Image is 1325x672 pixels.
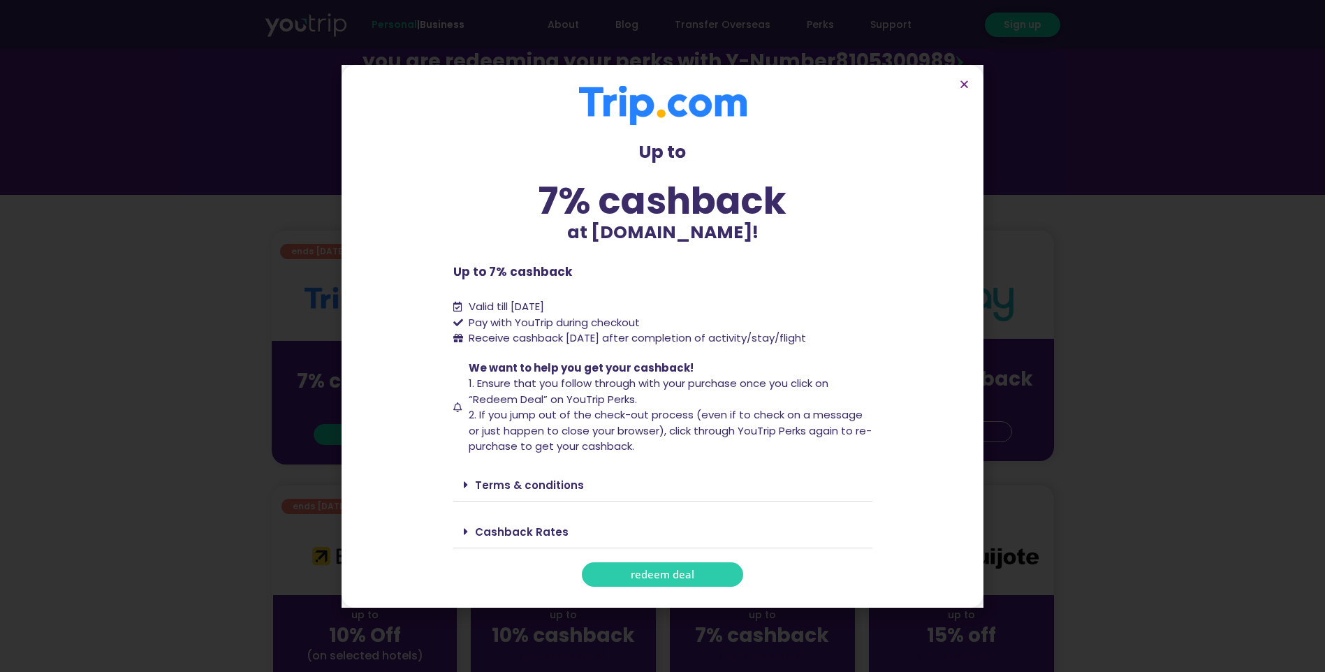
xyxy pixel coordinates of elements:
[469,330,806,345] span: Receive cashback [DATE] after completion of activity/stay/flight
[469,407,872,453] span: 2. If you jump out of the check-out process (even if to check on a message or just happen to clos...
[469,376,828,407] span: 1. Ensure that you follow through with your purchase once you click on “Redeem Deal” on YouTrip P...
[582,562,743,587] a: redeem deal
[453,516,872,548] div: Cashback Rates
[469,299,544,314] span: Valid till [DATE]
[465,315,640,331] span: Pay with YouTrip during checkout
[631,569,694,580] span: redeem deal
[959,79,969,89] a: Close
[453,139,872,166] p: Up to
[453,219,872,246] p: at [DOMAIN_NAME]!
[453,263,572,280] b: Up to 7% cashback
[475,478,584,492] a: Terms & conditions
[469,360,694,375] span: We want to help you get your cashback!
[453,469,872,502] div: Terms & conditions
[453,182,872,219] div: 7% cashback
[475,525,569,539] a: Cashback Rates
